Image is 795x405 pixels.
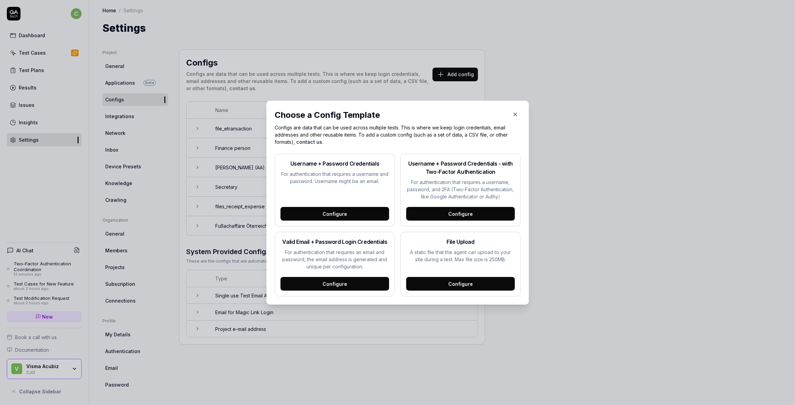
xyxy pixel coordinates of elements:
p: Configs are data that can be used across multiple tests. This is where we keep login credentials,... [275,124,521,145]
h2: File Upload [406,238,515,246]
button: Close Modal [510,109,521,120]
p: For authentication that requires a username and password. Username might be an email. [280,170,389,185]
button: Valid Email + Password Login CredentialsFor authentication that requires an email and password, t... [275,232,395,296]
div: Configure [406,207,515,221]
button: Username + Password Credentials - with Two-Factor AuthenticationFor authentication that requires ... [400,154,521,226]
button: File UploadA static file that the agent can upload to your site during a test. Max file size is 2... [400,232,521,296]
h2: Username + Password Credentials [280,159,389,168]
h2: Valid Email + Password Login Credentials [280,238,389,246]
p: For authentication that requires a username, password, and 2FA (Two-Factor Authentication, like G... [406,179,515,200]
div: Configure [280,277,389,291]
div: Choose a Config Template [275,109,507,121]
div: Configure [406,277,515,291]
p: A static file that the agent can upload to your site during a test. Max file size is 250MB. [406,249,515,263]
div: Configure [280,207,389,221]
a: contact us [296,139,322,145]
h2: Username + Password Credentials - with Two-Factor Authentication [406,159,515,176]
p: For authentication that requires an email and password, the email address is generated and unique... [280,249,389,270]
button: Username + Password CredentialsFor authentication that requires a username and password. Username... [275,154,395,226]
